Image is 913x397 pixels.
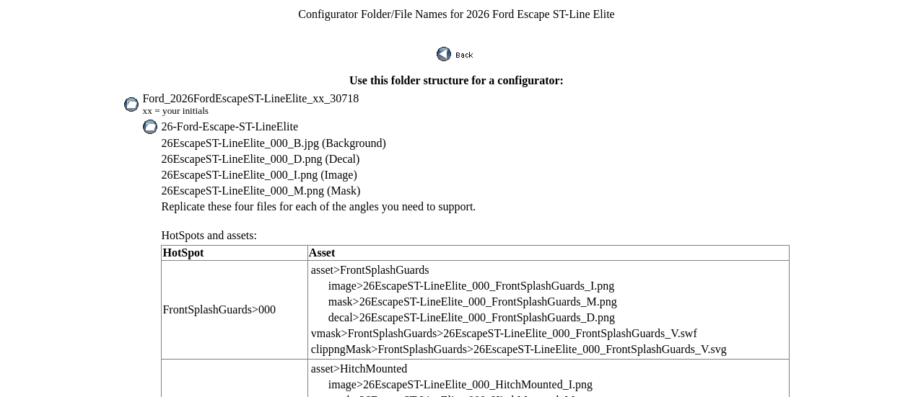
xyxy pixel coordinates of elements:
[160,200,790,214] td: Replicate these four files for each of the angles you need to support.
[161,137,385,149] span: 26EscapeST-LineElite_000_B.jpg (Background)
[359,311,581,324] span: 26EscapeST-LineElite_000_FrontSplashGuards
[162,246,307,261] td: HotSpot
[162,303,276,316] span: FrontSplashGuards>000
[161,169,357,181] span: 26EscapeST-LineElite_000_I.png (Image)
[142,120,158,134] img: glyphfolder.gif
[307,246,789,261] td: Asset
[161,153,359,165] span: 26EscapeST-LineElite_000_D.png (Decal)
[363,378,563,391] span: 26EscapeST-LineElite_000_HitchMounted
[328,311,728,325] td: decal> _D.png
[311,343,695,355] span: clippngMask>FrontSplashGuards>26EscapeST-LineElite_000_FrontSplashGuards
[142,105,209,116] small: xx = your initials
[123,97,139,112] img: glyphfolder.gif
[311,264,429,276] span: asset>FrontSplashGuards
[359,295,581,308] span: 26EscapeST-LineElite_000_FrontSplashGuards
[310,342,728,357] td: _V.svg
[160,215,790,243] td: HotSpots and assets:
[161,184,360,197] span: 26EscapeST-LineElite_000_M.png (Mask)
[161,120,298,133] span: 26-Ford-Escape-ST-LineElite
[349,74,564,86] b: Use this folder structure for a configurator:
[121,7,792,22] td: Configurator Folder/File Names for 2026 Ford Escape ST-Line Elite
[311,362,407,375] span: asset>HitchMounted
[328,378,683,392] td: image> _I.png
[311,327,665,339] span: vmask>FrontSplashGuards>26EscapeST-LineElite_000_FrontSplashGuards
[142,92,359,104] span: Ford_2026FordEscapeST-LineElite_xx_30718
[328,279,728,293] td: image> _I.png
[328,295,728,309] td: mask> _M.png
[437,47,476,61] img: back.gif
[310,326,728,341] td: _V.swf
[363,280,585,292] span: 26EscapeST-LineElite_000_FrontSplashGuards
